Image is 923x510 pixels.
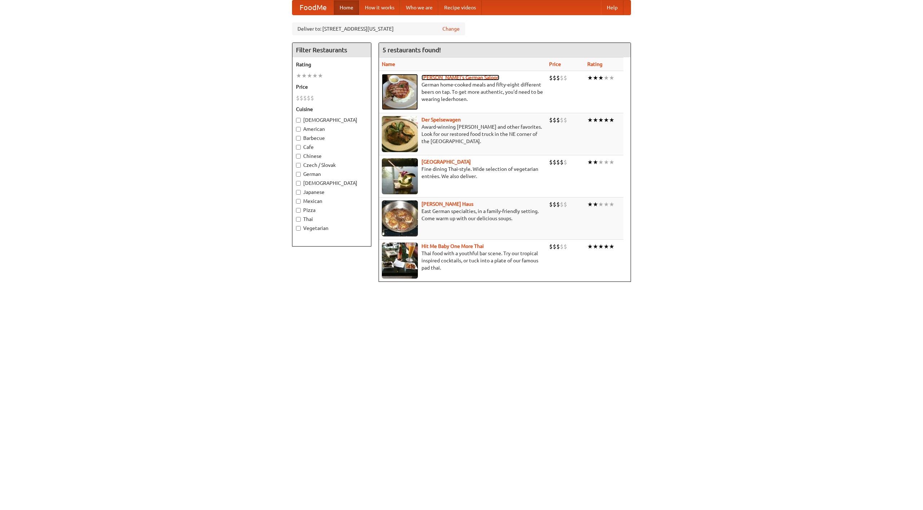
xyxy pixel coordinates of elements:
a: [GEOGRAPHIC_DATA] [421,159,471,165]
li: $ [560,243,564,250]
li: ★ [593,74,598,82]
li: ★ [598,158,604,166]
label: Pizza [296,207,367,214]
h5: Cuisine [296,106,367,113]
a: Recipe videos [438,0,482,15]
li: $ [556,116,560,124]
li: ★ [609,200,614,208]
input: Barbecue [296,136,301,141]
a: Who we are [400,0,438,15]
li: ★ [604,74,609,82]
li: ★ [609,116,614,124]
li: $ [560,200,564,208]
a: Change [442,25,460,32]
a: Der Speisewagen [421,117,461,123]
a: Rating [587,61,602,67]
li: $ [549,116,553,124]
input: [DEMOGRAPHIC_DATA] [296,181,301,186]
ng-pluralize: 5 restaurants found! [383,46,441,53]
h5: Price [296,83,367,90]
li: $ [560,158,564,166]
li: $ [296,94,300,102]
li: ★ [593,200,598,208]
li: ★ [593,243,598,250]
li: $ [549,74,553,82]
li: ★ [587,74,593,82]
li: ★ [587,158,593,166]
input: American [296,127,301,132]
a: Help [601,0,623,15]
li: ★ [604,158,609,166]
li: ★ [593,116,598,124]
a: Price [549,61,561,67]
label: Mexican [296,198,367,205]
a: Hit Me Baby One More Thai [421,243,484,249]
input: Pizza [296,208,301,213]
li: $ [553,200,556,208]
li: $ [553,158,556,166]
label: Japanese [296,189,367,196]
label: German [296,170,367,178]
input: Czech / Slovak [296,163,301,168]
img: babythai.jpg [382,243,418,279]
input: Thai [296,217,301,222]
label: Vegetarian [296,225,367,232]
li: $ [560,116,564,124]
p: Thai food with a youthful bar scene. Try our tropical inspired cocktails, or tuck into a plate of... [382,250,543,271]
li: ★ [604,200,609,208]
li: $ [549,158,553,166]
li: ★ [598,200,604,208]
li: ★ [296,72,301,80]
label: [DEMOGRAPHIC_DATA] [296,179,367,187]
li: $ [564,243,567,250]
a: [PERSON_NAME]'s German Saloon [421,75,499,80]
li: $ [564,158,567,166]
p: Award-winning [PERSON_NAME] and other favorites. Look for our restored food truck in the NE corne... [382,123,543,145]
input: Chinese [296,154,301,159]
li: $ [310,94,314,102]
a: [PERSON_NAME] Haus [421,201,473,207]
li: ★ [318,72,323,80]
a: How it works [359,0,400,15]
label: Thai [296,216,367,223]
li: ★ [587,243,593,250]
label: Barbecue [296,134,367,142]
li: ★ [609,243,614,250]
li: ★ [598,74,604,82]
li: $ [556,200,560,208]
input: [DEMOGRAPHIC_DATA] [296,118,301,123]
li: ★ [598,116,604,124]
li: $ [560,74,564,82]
li: $ [300,94,303,102]
div: Deliver to: [STREET_ADDRESS][US_STATE] [292,22,465,35]
li: ★ [307,72,312,80]
li: $ [556,243,560,250]
li: $ [303,94,307,102]
a: Home [334,0,359,15]
label: Czech / Slovak [296,161,367,169]
input: Mexican [296,199,301,204]
li: ★ [609,158,614,166]
p: East German specialties, in a family-friendly setting. Come warm up with our delicious soups. [382,208,543,222]
p: Fine dining Thai-style. Wide selection of vegetarian entrées. We also deliver. [382,165,543,180]
li: ★ [604,243,609,250]
li: $ [553,74,556,82]
a: FoodMe [292,0,334,15]
p: German home-cooked meals and fifty-eight different beers on tap. To get more authentic, you'd nee... [382,81,543,103]
label: Chinese [296,152,367,160]
li: $ [556,74,560,82]
h4: Filter Restaurants [292,43,371,57]
h5: Rating [296,61,367,68]
input: Cafe [296,145,301,150]
li: $ [307,94,310,102]
li: $ [549,243,553,250]
li: $ [564,74,567,82]
label: American [296,125,367,133]
input: German [296,172,301,177]
li: ★ [598,243,604,250]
